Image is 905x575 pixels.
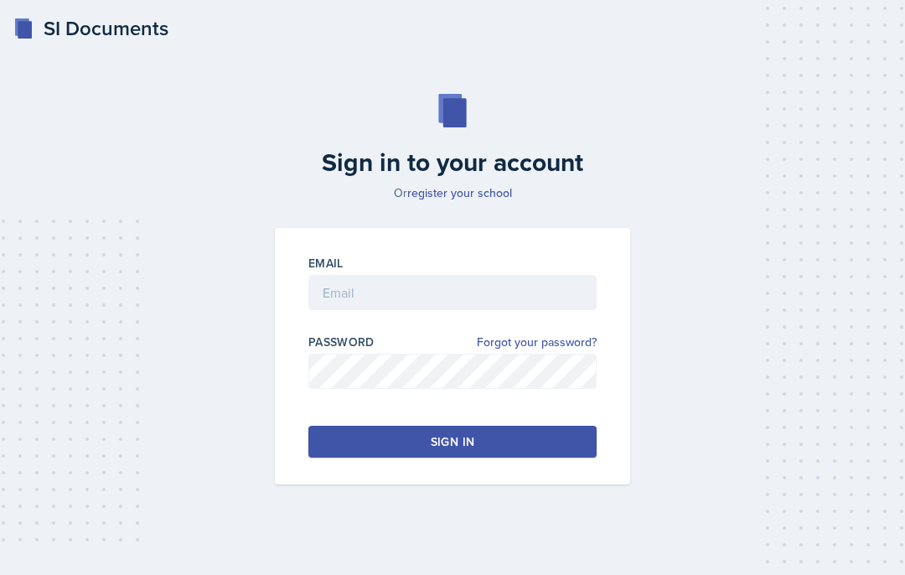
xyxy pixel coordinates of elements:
[265,148,640,178] h2: Sign in to your account
[431,433,474,450] div: Sign in
[13,13,168,44] a: SI Documents
[308,426,597,458] button: Sign in
[265,184,640,201] p: Or
[308,334,375,350] label: Password
[407,184,512,201] a: register your school
[477,334,597,351] a: Forgot your password?
[308,275,597,310] input: Email
[308,255,344,272] label: Email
